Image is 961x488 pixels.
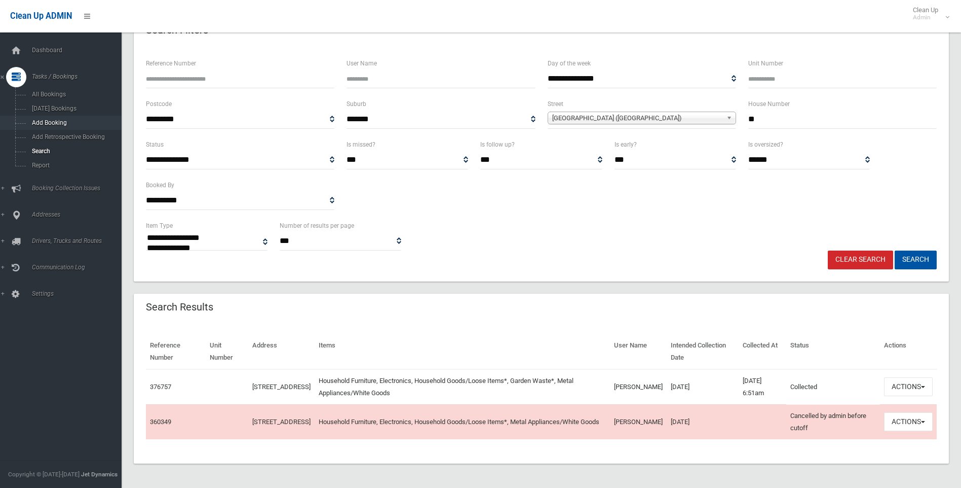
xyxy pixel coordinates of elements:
[748,98,790,110] label: House Number
[913,14,938,21] small: Admin
[134,297,225,317] header: Search Results
[29,211,129,218] span: Addresses
[29,105,121,112] span: [DATE] Bookings
[667,404,739,439] td: [DATE]
[739,369,786,405] td: [DATE] 6:51am
[29,47,129,54] span: Dashboard
[29,162,121,169] span: Report
[610,334,667,369] th: User Name
[29,73,129,80] span: Tasks / Bookings
[146,139,164,150] label: Status
[81,471,118,478] strong: Jet Dynamics
[610,404,667,439] td: [PERSON_NAME]
[146,220,173,231] label: Item Type
[280,220,354,231] label: Number of results per page
[739,334,786,369] th: Collected At
[252,383,311,391] a: [STREET_ADDRESS]
[146,58,196,69] label: Reference Number
[347,98,366,110] label: Suburb
[29,290,129,297] span: Settings
[10,11,72,21] span: Clean Up ADMIN
[884,412,933,431] button: Actions
[880,334,937,369] th: Actions
[29,119,121,126] span: Add Booking
[29,148,121,155] span: Search
[252,418,311,426] a: [STREET_ADDRESS]
[150,418,171,426] a: 360349
[548,58,591,69] label: Day of the week
[315,369,610,405] td: Household Furniture, Electronics, Household Goods/Loose Items*, Garden Waste*, Metal Appliances/W...
[146,334,206,369] th: Reference Number
[29,185,129,192] span: Booking Collection Issues
[908,6,948,21] span: Clean Up
[347,139,375,150] label: Is missed?
[8,471,80,478] span: Copyright © [DATE]-[DATE]
[667,334,739,369] th: Intended Collection Date
[667,369,739,405] td: [DATE]
[610,369,667,405] td: [PERSON_NAME]
[347,58,377,69] label: User Name
[786,404,880,439] td: Cancelled by admin before cutoff
[748,139,783,150] label: Is oversized?
[248,334,315,369] th: Address
[552,112,722,124] span: [GEOGRAPHIC_DATA] ([GEOGRAPHIC_DATA])
[884,377,933,396] button: Actions
[146,180,174,191] label: Booked By
[614,139,637,150] label: Is early?
[29,133,121,141] span: Add Retrospective Booking
[146,98,172,110] label: Postcode
[480,139,515,150] label: Is follow up?
[29,91,121,98] span: All Bookings
[786,334,880,369] th: Status
[150,383,171,391] a: 376757
[206,334,248,369] th: Unit Number
[786,369,880,405] td: Collected
[315,404,610,439] td: Household Furniture, Electronics, Household Goods/Loose Items*, Metal Appliances/White Goods
[315,334,610,369] th: Items
[828,251,893,269] a: Clear Search
[748,58,783,69] label: Unit Number
[29,264,129,271] span: Communication Log
[895,251,937,269] button: Search
[548,98,563,110] label: Street
[29,237,129,245] span: Drivers, Trucks and Routes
